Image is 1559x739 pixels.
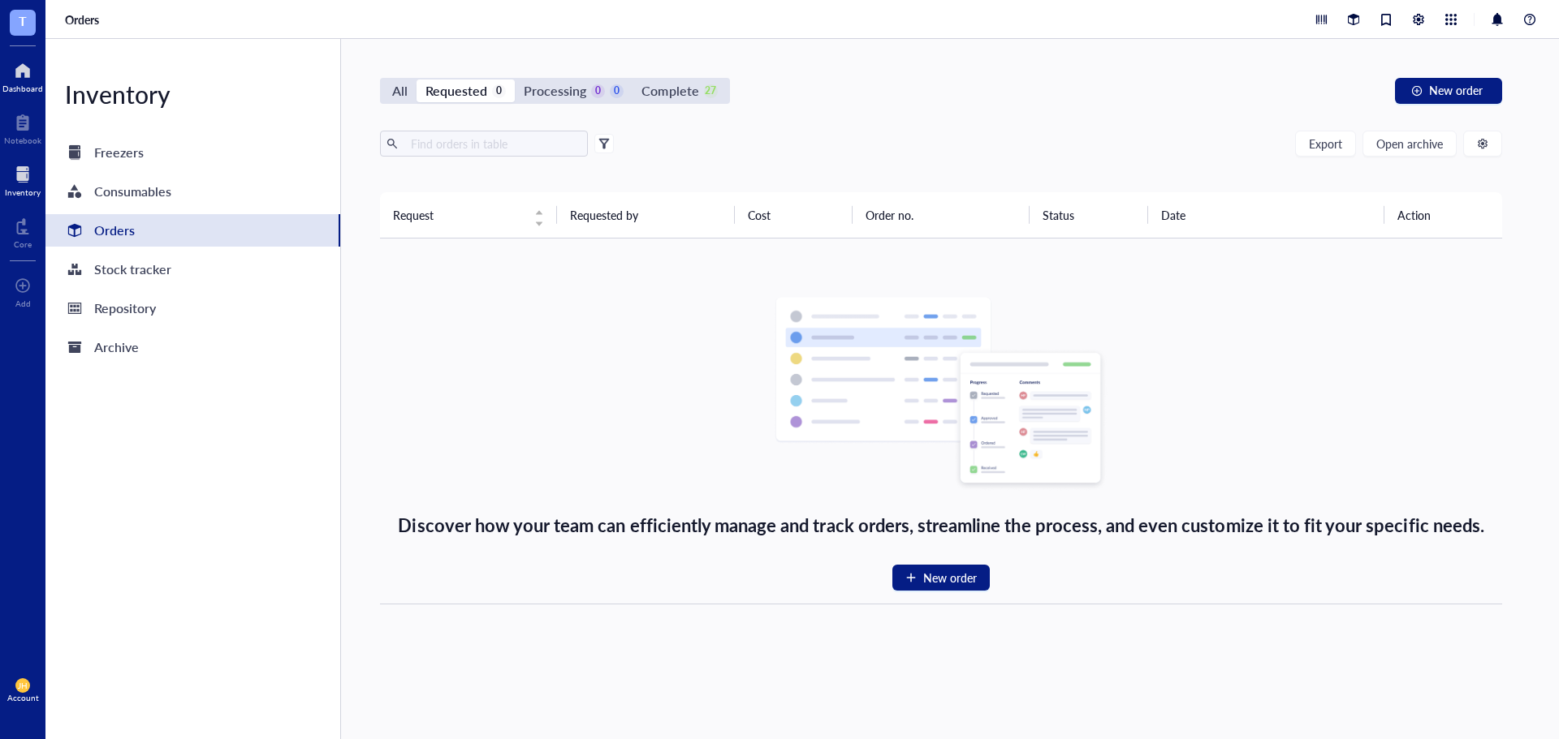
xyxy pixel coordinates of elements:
[45,331,340,363] a: Archive
[19,11,27,31] span: T
[704,84,718,98] div: 27
[2,58,43,93] a: Dashboard
[94,141,144,164] div: Freezers
[392,79,408,102] div: All
[923,569,977,586] span: New order
[5,187,41,197] div: Inventory
[18,681,28,690] span: JH
[524,79,586,102] div: Processing
[4,110,41,145] a: Notebook
[45,175,340,208] a: Consumables
[14,213,32,249] a: Core
[7,693,39,702] div: Account
[892,565,990,591] button: New order
[1429,84,1483,97] span: New order
[1384,192,1503,238] th: Action
[641,79,698,102] div: Complete
[1295,131,1356,157] button: Export
[1395,78,1502,104] button: New order
[380,78,730,104] div: segmented control
[398,511,1483,539] div: Discover how your team can efficiently manage and track orders, streamline the process, and even ...
[45,292,340,324] a: Repository
[45,214,340,247] a: Orders
[492,84,506,98] div: 0
[404,131,581,156] input: Find orders in table
[94,336,139,359] div: Archive
[393,206,525,224] span: Request
[94,180,171,203] div: Consumables
[1363,131,1457,157] button: Open archive
[14,239,32,249] div: Core
[45,136,340,169] a: Freezers
[94,219,135,242] div: Orders
[15,299,31,308] div: Add
[425,79,487,102] div: Requested
[735,192,853,238] th: Cost
[557,192,734,238] th: Requested by
[5,161,41,197] a: Inventory
[775,297,1108,492] img: Empty state
[4,135,41,145] div: Notebook
[380,192,557,238] th: Request
[94,258,171,281] div: Stock tracker
[1376,137,1443,150] span: Open archive
[1148,192,1384,238] th: Date
[2,84,43,93] div: Dashboard
[65,12,102,27] a: Orders
[591,84,605,98] div: 0
[610,84,624,98] div: 0
[94,297,156,320] div: Repository
[1309,137,1342,150] span: Export
[1030,192,1148,238] th: Status
[45,78,340,110] div: Inventory
[45,253,340,286] a: Stock tracker
[853,192,1030,238] th: Order no.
